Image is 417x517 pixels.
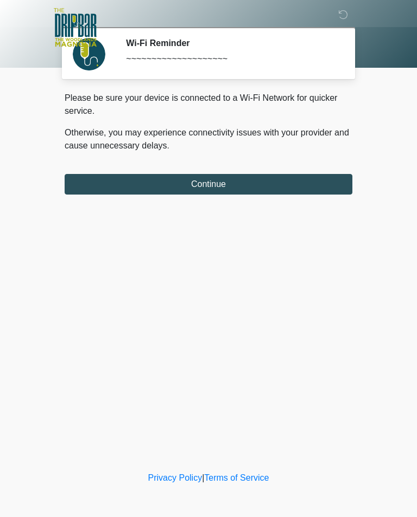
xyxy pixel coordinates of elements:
[54,8,97,48] img: The DripBar - Magnolia Logo
[204,473,269,482] a: Terms of Service
[65,174,352,195] button: Continue
[65,126,352,152] p: Otherwise, you may experience connectivity issues with your provider and cause unnecessary delays
[65,92,352,118] p: Please be sure your device is connected to a Wi-Fi Network for quicker service.
[167,141,169,150] span: .
[126,53,336,66] div: ~~~~~~~~~~~~~~~~~~~~
[148,473,203,482] a: Privacy Policy
[202,473,204,482] a: |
